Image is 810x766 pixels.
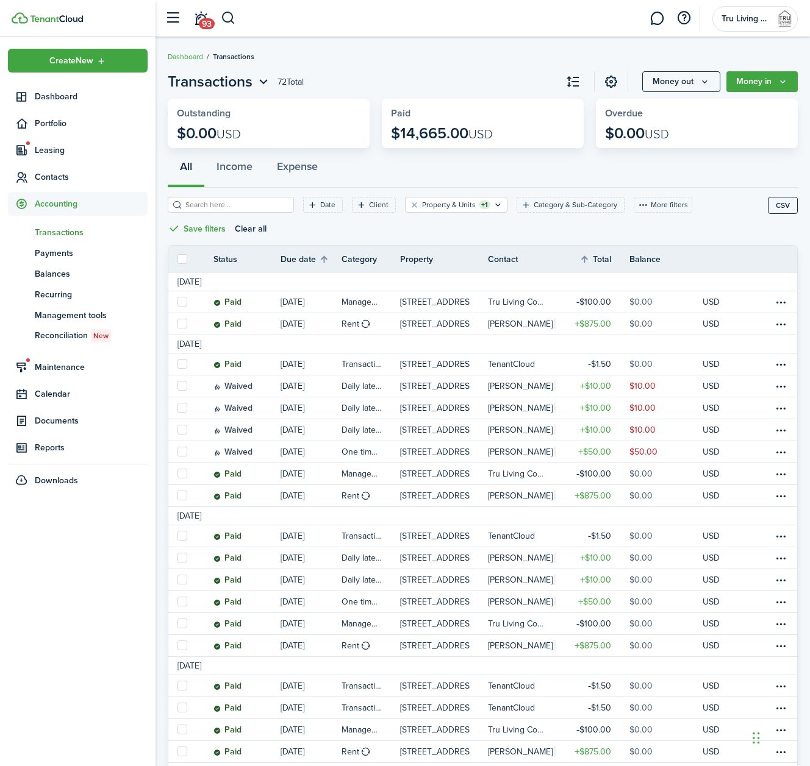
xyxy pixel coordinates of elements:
[488,531,535,541] table-profile-info-text: TenantCloud
[400,313,488,335] a: [STREET_ADDRESS]
[629,317,653,330] table-amount-description: $0.00
[168,71,253,93] span: Transactions
[213,597,242,607] status: Paid
[213,425,253,435] status: Waived
[213,360,242,369] status: Paid
[35,441,148,454] span: Reports
[303,197,343,213] filter-tag: Open filter
[213,491,242,501] status: Paid
[588,358,611,371] table-amount-title: $1.50
[488,441,556,463] a: [PERSON_NAME]1
[342,489,359,502] table-info-title: Rent
[8,49,148,73] button: Open menu
[168,222,226,236] button: Save filters
[320,199,335,210] filter-tag-label: Date
[517,197,625,213] filter-tag: Open filter
[342,635,400,656] a: Rent
[703,573,720,586] p: USD
[629,467,653,480] table-amount-description: $0.00
[342,358,382,371] table-info-title: Transaction Fee
[629,397,703,419] a: $10.00
[281,569,342,590] a: [DATE]
[629,419,703,441] a: $10.00
[189,3,212,34] a: Notifications
[168,71,271,93] button: Open menu
[488,445,553,458] table-info-title: [PERSON_NAME]
[213,441,281,463] a: Waived
[703,591,736,612] a: USD
[554,424,565,435] table-counter: 1
[8,305,148,325] a: Management tools
[281,467,304,480] p: [DATE]
[8,222,148,243] a: Transactions
[35,268,148,280] span: Balances
[342,595,382,608] table-info-title: One time late fee
[400,445,470,458] p: [STREET_ADDRESS]
[213,553,242,563] status: Paid
[703,569,736,590] a: USD
[556,635,629,656] a: $875.00
[400,397,488,419] a: [STREET_ADDRESS]
[35,226,148,239] span: Transactions
[703,445,720,458] p: USD
[579,252,629,266] th: Sort
[281,358,304,371] p: [DATE]
[629,573,653,586] table-amount-description: $0.00
[213,591,281,612] a: Paid
[580,551,611,564] table-amount-title: $10.00
[556,547,629,569] a: $10.00
[488,353,556,375] a: TenantCloud
[35,329,148,342] span: Reconciliation
[422,199,476,210] filter-tag-label: Property & Units
[281,380,304,392] p: [DATE]
[488,551,553,564] table-info-title: [PERSON_NAME]
[35,288,148,301] span: Recurring
[629,613,703,634] a: $0.00
[703,613,736,634] a: USD
[213,313,281,335] a: Paid
[629,402,656,414] table-amount-description: $10.00
[281,424,304,436] p: [DATE]
[488,424,553,436] table-info-title: [PERSON_NAME]
[554,380,565,391] table-counter: 1
[8,284,148,305] a: Recurring
[642,71,720,92] button: Money out
[400,419,488,441] a: [STREET_ADDRESS]
[400,551,470,564] p: [STREET_ADDRESS]
[556,375,629,397] a: $10.00
[556,291,629,313] a: $100.00
[576,617,611,630] table-amount-title: $100.00
[213,469,242,479] status: Paid
[213,403,253,413] status: Waived
[488,469,549,479] table-profile-info-text: Tru Living Company, LLC
[488,635,556,656] a: [PERSON_NAME]1
[400,463,488,484] a: [STREET_ADDRESS]
[213,447,253,457] status: Waived
[400,617,470,630] p: [STREET_ADDRESS]
[575,489,611,502] table-amount-title: $875.00
[629,353,703,375] a: $0.00
[342,485,400,506] a: Rent
[488,569,556,590] a: [PERSON_NAME]1
[645,3,668,34] a: Messaging
[629,296,653,308] table-amount-description: $0.00
[213,485,281,506] a: Paid
[488,619,549,629] table-profile-info-text: Tru Living Company, LLC
[400,525,488,547] a: [STREET_ADDRESS]
[35,247,148,260] span: Payments
[703,547,736,569] a: USD
[213,353,281,375] a: Paid
[703,530,720,542] p: USD
[576,467,611,480] table-amount-title: $100.00
[580,402,611,414] table-amount-title: $10.00
[768,197,798,214] button: CSV
[488,525,556,547] a: TenantCloud
[342,296,382,308] table-info-title: Management fees
[703,419,736,441] a: USD
[342,547,400,569] a: Daily late fee
[35,309,148,322] span: Management tools
[400,530,470,542] p: [STREET_ADDRESS]
[703,402,720,414] p: USD
[342,380,382,392] table-info-title: Daily late fee
[488,380,553,392] table-info-title: [PERSON_NAME]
